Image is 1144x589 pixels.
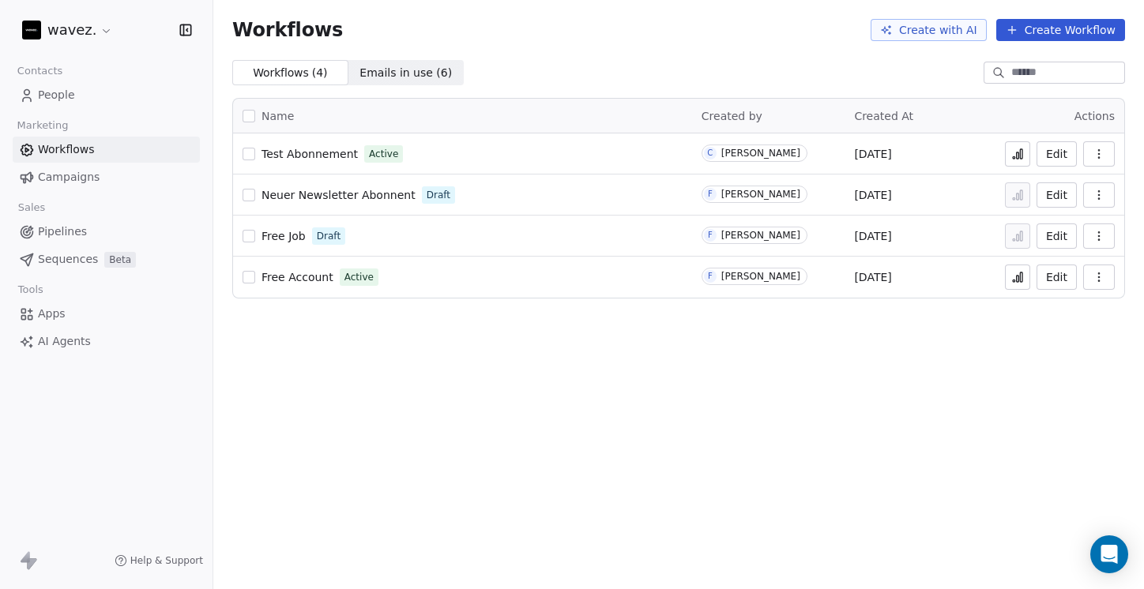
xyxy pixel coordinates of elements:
a: SequencesBeta [13,246,200,272]
span: Sequences [38,251,98,268]
span: Contacts [10,59,70,83]
a: Pipelines [13,219,200,245]
a: Test Abonnement [262,146,358,162]
span: Workflows [38,141,95,158]
span: Free Account [262,271,333,283]
button: Edit [1037,223,1077,249]
button: Edit [1037,182,1077,208]
span: Emails in use ( 6 ) [359,65,452,81]
div: F [708,229,713,242]
a: Campaigns [13,164,200,190]
span: Created by [702,110,762,122]
span: [DATE] [854,187,891,203]
a: Workflows [13,137,200,163]
span: Campaigns [38,169,100,186]
button: Create with AI [871,19,987,41]
a: Free Job [262,228,306,244]
span: [DATE] [854,146,891,162]
div: [PERSON_NAME] [721,230,800,241]
span: Sales [11,196,52,219]
span: [DATE] [854,269,891,285]
span: Draft [427,188,450,202]
div: Open Intercom Messenger [1090,535,1128,573]
span: Help & Support [130,554,203,567]
a: Apps [13,301,200,327]
a: AI Agents [13,328,200,355]
div: F [708,188,713,201]
span: wavez. [47,20,96,40]
div: [PERSON_NAME] [721,271,800,282]
span: Tools [11,278,50,302]
img: wavez-logo.jpg [22,21,41,39]
button: Edit [1037,264,1077,290]
span: [DATE] [854,228,891,244]
span: Pipelines [38,223,87,240]
div: [PERSON_NAME] [721,148,800,159]
span: Free Job [262,230,306,242]
span: Neuer Newsletter Abonnent [262,189,416,201]
span: Workflows [232,19,343,41]
a: People [13,82,200,108]
span: Beta [104,252,136,268]
span: Name [262,108,294,125]
span: Active [344,270,374,284]
button: Create Workflow [996,19,1125,41]
button: wavez. [19,17,116,43]
button: Edit [1037,141,1077,167]
span: Apps [38,306,66,322]
a: Free Account [262,269,333,285]
a: Help & Support [115,554,203,567]
span: Actions [1074,110,1115,122]
span: Marketing [10,114,75,137]
div: C [707,147,713,159]
div: F [708,270,713,283]
div: [PERSON_NAME] [721,189,800,200]
span: Created At [854,110,913,122]
span: Test Abonnement [262,148,358,160]
span: AI Agents [38,333,91,350]
a: Neuer Newsletter Abonnent [262,187,416,203]
span: Active [369,147,398,161]
span: Draft [317,229,341,243]
span: People [38,87,75,103]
